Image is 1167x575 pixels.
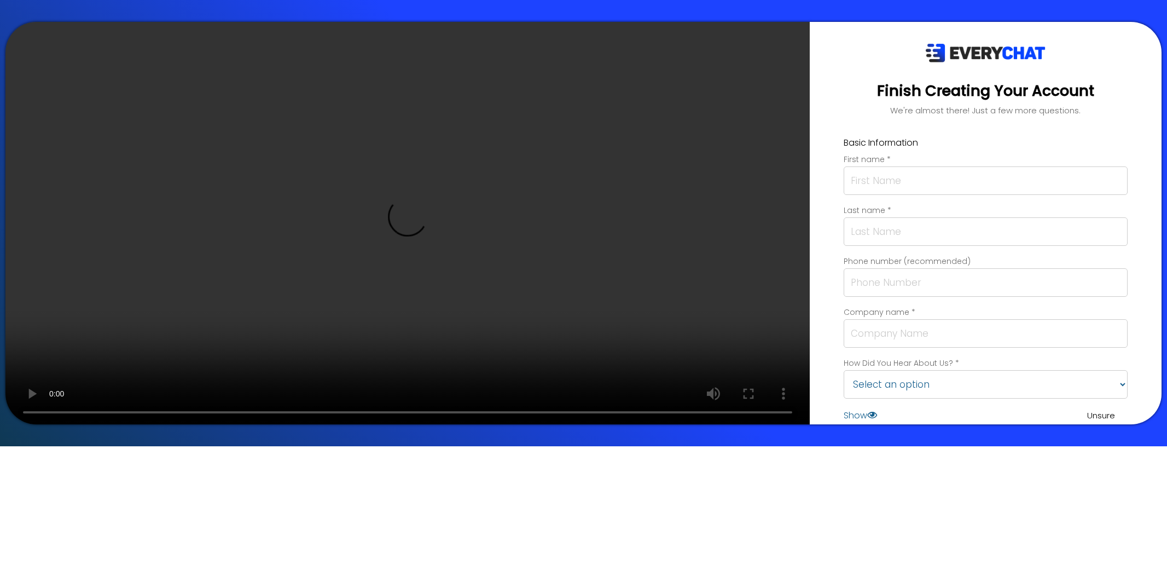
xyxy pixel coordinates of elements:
p: We're almost there! Just a few more questions. [851,104,1120,117]
label: Phone number (recommended) [844,256,1128,268]
p: How Did You Hear About Us? * [844,358,1128,370]
input: Phone Number [844,268,1128,297]
label: Company name * [844,307,1128,319]
input: Company Name [844,319,1128,348]
p: Show [844,409,877,422]
input: First Name [844,166,1128,195]
input: Last Name [844,217,1128,246]
label: First name * [844,154,1128,166]
label: Basic Information [844,136,918,150]
label: Last name * [844,205,1128,217]
img: EveryChat_logo_dark.png [925,43,1046,62]
p: Unsure [1087,409,1115,422]
h3: Finish Creating Your Account [851,80,1120,102]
